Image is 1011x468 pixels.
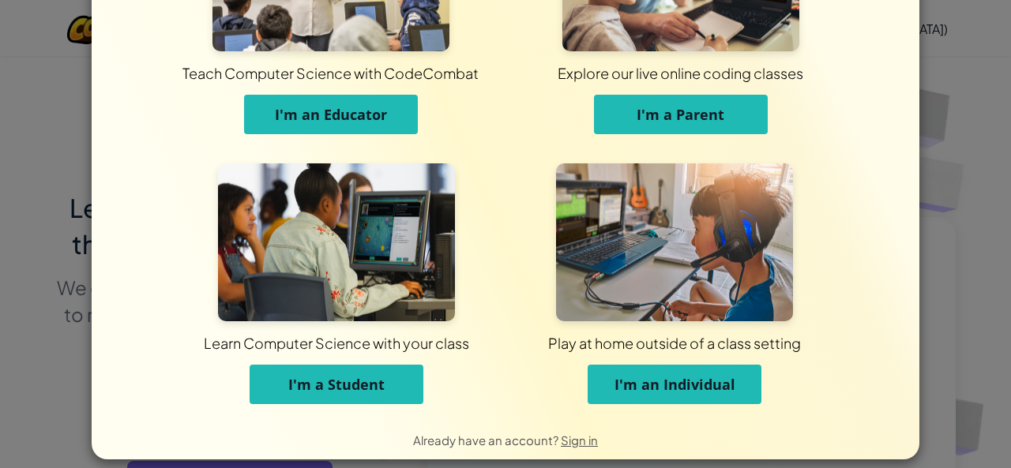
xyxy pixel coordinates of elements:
span: I'm an Educator [275,105,387,124]
span: I'm a Student [288,375,385,394]
img: For Individuals [556,163,793,321]
button: I'm an Educator [244,95,418,134]
span: Already have an account? [413,432,561,447]
a: Sign in [561,432,598,447]
button: I'm a Parent [594,95,768,134]
span: I'm an Individual [614,375,735,394]
button: I'm a Student [250,365,423,404]
button: I'm an Individual [588,365,761,404]
span: I'm a Parent [637,105,724,124]
img: For Students [218,163,455,321]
